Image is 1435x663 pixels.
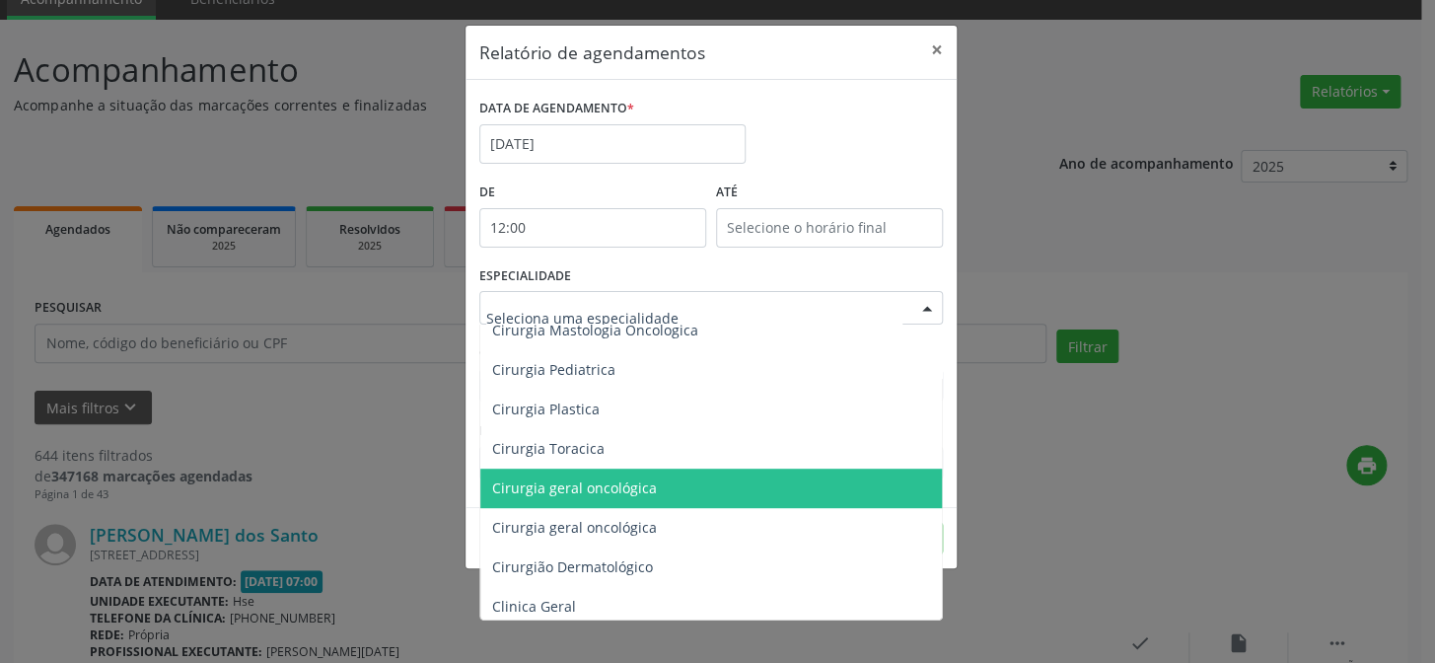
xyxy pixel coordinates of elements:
[479,261,571,292] label: ESPECIALIDADE
[492,439,605,458] span: Cirurgia Toracica
[479,124,746,164] input: Selecione uma data ou intervalo
[486,298,902,337] input: Seleciona uma especialidade
[492,479,657,497] span: Cirurgia geral oncológica
[492,360,615,379] span: Cirurgia Pediatrica
[492,321,698,339] span: Cirurgia Mastologia Oncologica
[479,94,634,124] label: DATA DE AGENDAMENTO
[716,208,943,248] input: Selecione o horário final
[716,178,943,208] label: ATÉ
[479,39,705,65] h5: Relatório de agendamentos
[917,26,957,74] button: Close
[479,208,706,248] input: Selecione o horário inicial
[492,400,600,418] span: Cirurgia Plastica
[492,557,653,576] span: Cirurgião Dermatológico
[492,518,657,537] span: Cirurgia geral oncológica
[492,597,576,616] span: Clinica Geral
[479,178,706,208] label: De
